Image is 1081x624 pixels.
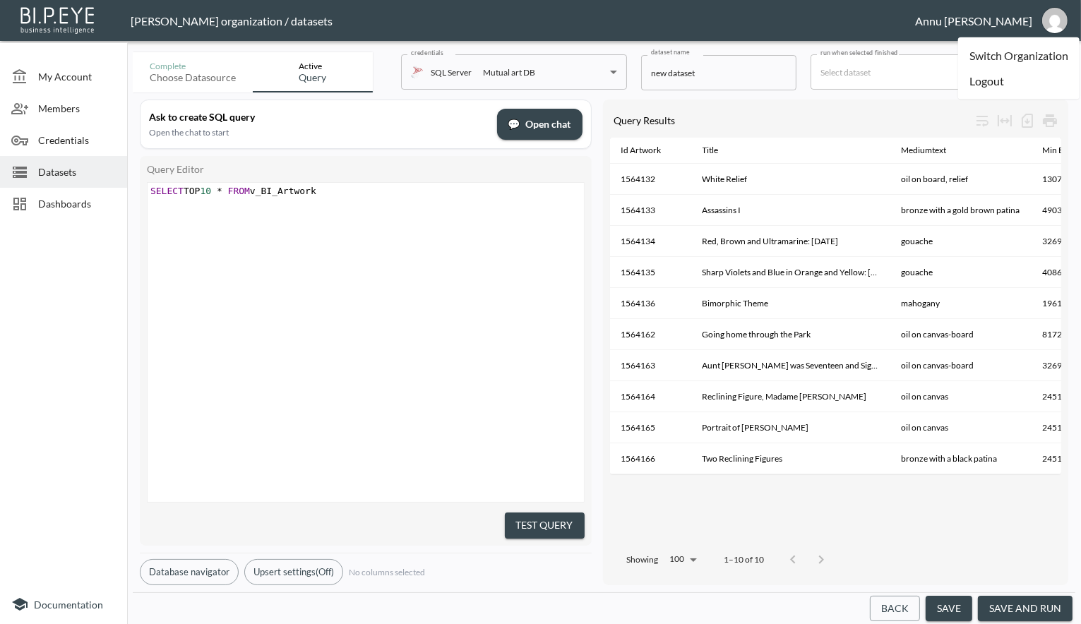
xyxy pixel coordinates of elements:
[299,71,327,84] div: Query
[691,350,890,381] th: Aunt Edith was Seventeen and Sighed for Love
[140,559,239,585] button: Database navigator
[890,164,1032,195] th: oil on board, relief
[890,350,1032,381] th: oil on canvas-board
[902,142,965,159] span: Mediumtext
[691,257,890,288] th: Sharp Violets and Blue in Orange and Yellow: May 1968
[349,567,425,577] span: No columns selected
[820,48,898,57] label: run when selected finished
[610,412,691,443] th: 1564165
[508,116,571,133] span: Open chat
[691,412,890,443] th: Portrait of Vera Cuningham
[508,116,520,133] span: chat
[890,381,1032,412] th: oil on canvas
[38,69,116,84] span: My Account
[664,550,702,568] div: 100
[150,186,316,196] span: TOP v_BI_Artwork
[691,319,890,350] th: Going home through the Park
[890,226,1032,257] th: gouache
[244,559,343,585] button: Upsert settings(Off)
[926,596,972,622] button: save
[38,196,116,211] span: Dashboards
[411,66,424,78] img: mssql icon
[890,195,1032,226] th: bronze with a gold brown patina
[131,14,915,28] div: [PERSON_NAME] organization / datasets
[614,114,972,126] div: Query Results
[971,109,993,132] div: Wrap text
[890,319,1032,350] th: oil on canvas-board
[724,553,765,565] p: 1–10 of 10
[150,61,236,71] div: Complete
[691,443,890,474] th: Two Reclining Figures
[1016,109,1039,132] div: Number of rows selected for download: 10
[610,319,691,350] th: 1564162
[610,443,691,474] th: 1564166
[890,412,1032,443] th: oil on canvas
[610,257,691,288] th: 1564135
[915,14,1032,28] div: Annu [PERSON_NAME]
[890,443,1032,474] th: bronze with a black patina
[38,164,116,179] span: Datasets
[691,288,890,319] th: Bimorphic Theme
[691,226,890,257] th: Red, Brown and Ultramarine: April 1967
[691,195,890,226] th: Assassins I
[817,61,952,83] input: Select dataset
[1039,109,1061,132] div: Print
[34,599,103,611] span: Documentation
[200,186,211,196] span: 10
[38,133,116,148] span: Credentials
[299,61,327,71] div: Active
[870,596,920,622] button: Back
[149,111,489,123] div: Ask to create SQL query
[610,195,691,226] th: 1564133
[703,142,737,159] span: Title
[955,62,975,82] button: Open
[691,164,890,195] th: White Relief
[890,257,1032,288] th: gouache
[958,43,1080,68] a: Switch Organization
[610,164,691,195] th: 1564132
[651,47,689,56] label: dataset name
[38,101,116,116] span: Members
[150,71,236,84] div: Choose datasource
[505,512,585,539] button: Test Query
[431,64,472,80] p: SQL Server
[627,553,659,565] p: Showing
[610,350,691,381] th: 1564163
[958,68,1080,94] li: Logout
[610,226,691,257] th: 1564134
[621,142,680,159] span: Id Artwork
[228,186,250,196] span: FROM
[890,288,1032,319] th: mahogany
[691,381,890,412] th: Reclining Figure, Madame Plichta
[497,109,583,140] button: chatOpen chat
[978,596,1073,622] button: save and run
[147,163,585,175] div: Query Editor
[149,127,489,138] div: Open the chat to start
[483,64,535,80] div: Mutual art DB
[150,186,184,196] span: SELECT
[703,142,719,159] div: Title
[993,109,1016,132] div: Toggle table layout between fixed and auto (default: auto)
[11,596,116,613] a: Documentation
[1032,4,1077,37] button: annu@mutualart.com
[1042,8,1068,33] img: 30a3054078d7a396129f301891e268cf
[902,142,947,159] div: Mediumtext
[411,48,443,57] label: credentials
[621,142,662,159] div: Id Artwork
[610,288,691,319] th: 1564136
[610,381,691,412] th: 1564164
[18,4,99,35] img: bipeye-logo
